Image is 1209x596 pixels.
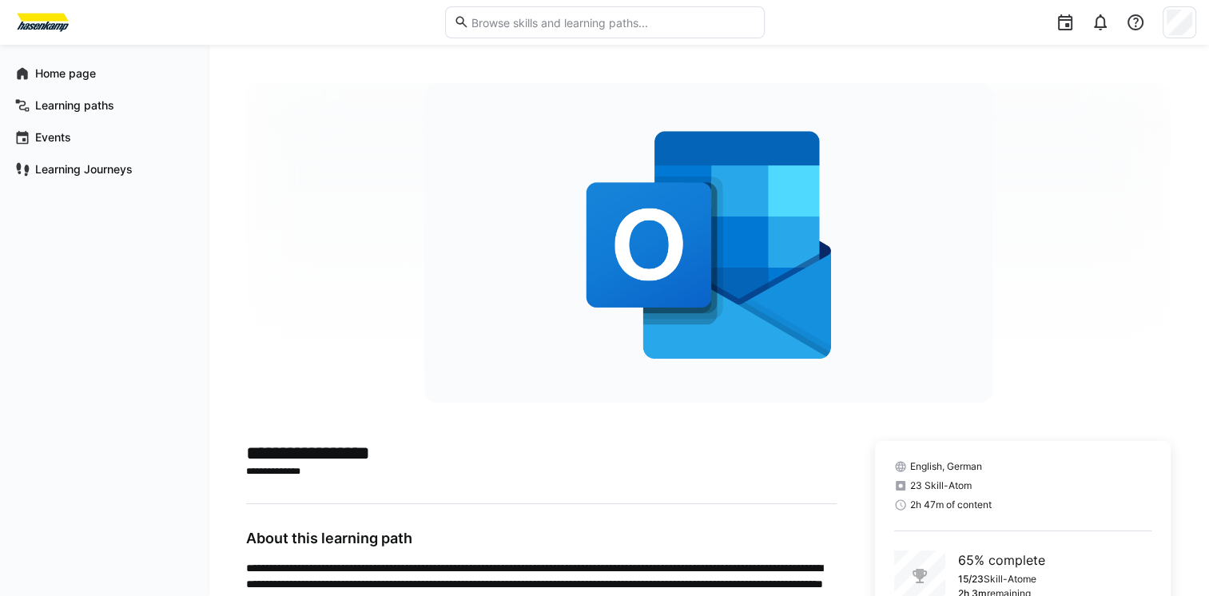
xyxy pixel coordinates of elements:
[246,530,837,547] h3: About this learning path
[958,573,984,586] p: 15/23
[35,66,96,80] font: Home page
[35,130,71,144] font: Events
[35,162,133,176] font: Learning Journeys
[35,98,114,112] font: Learning paths
[910,460,982,473] span: English, German
[958,550,1045,570] p: 65% complete
[469,15,755,30] input: Browse skills and learning paths...
[984,573,1036,586] p: Skill-Atome
[910,479,972,492] span: 23 Skill-Atom
[910,499,992,511] span: 2h 47m of content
